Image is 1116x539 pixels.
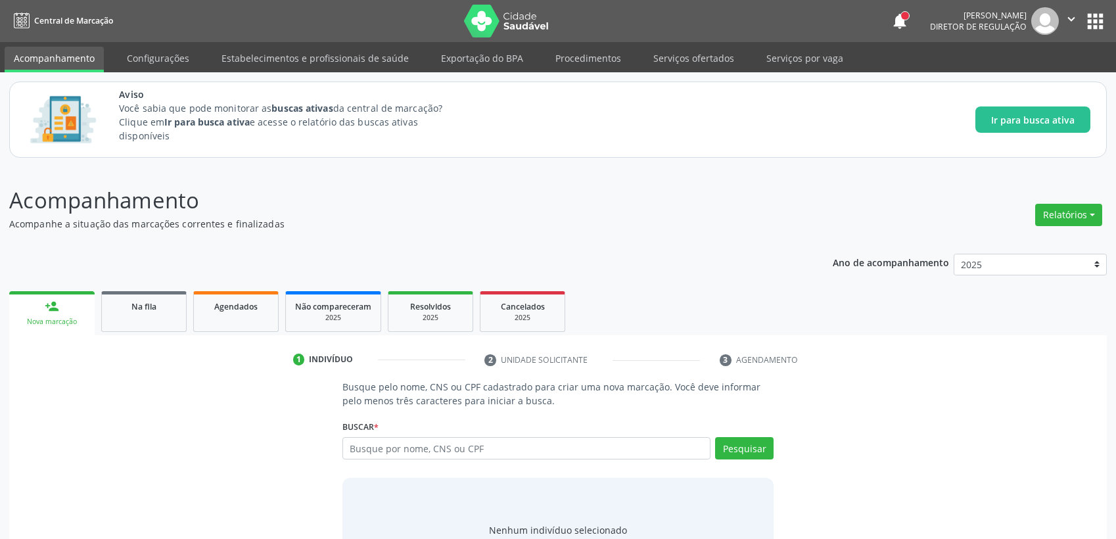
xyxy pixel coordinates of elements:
[212,47,418,70] a: Estabelecimentos e profissionais de saúde
[118,47,198,70] a: Configurações
[9,184,778,217] p: Acompanhamento
[1035,204,1102,226] button: Relatórios
[432,47,532,70] a: Exportação do BPA
[930,10,1027,21] div: [PERSON_NAME]
[398,313,463,323] div: 2025
[891,12,909,30] button: notifications
[9,10,113,32] a: Central de Marcação
[5,47,104,72] a: Acompanhamento
[119,87,467,101] span: Aviso
[1084,10,1107,33] button: apps
[9,217,778,231] p: Acompanhe a situação das marcações correntes e finalizadas
[1031,7,1059,35] img: img
[991,113,1075,127] span: Ir para busca ativa
[26,90,101,149] img: Imagem de CalloutCard
[131,301,156,312] span: Na fila
[295,313,371,323] div: 2025
[975,106,1090,133] button: Ir para busca ativa
[293,354,305,365] div: 1
[489,523,627,537] div: Nenhum indivíduo selecionado
[644,47,743,70] a: Serviços ofertados
[45,299,59,314] div: person_add
[410,301,451,312] span: Resolvidos
[119,101,467,143] p: Você sabia que pode monitorar as da central de marcação? Clique em e acesse o relatório das busca...
[342,417,379,437] label: Buscar
[309,354,353,365] div: Indivíduo
[546,47,630,70] a: Procedimentos
[164,116,250,128] strong: Ir para busca ativa
[757,47,852,70] a: Serviços por vaga
[715,437,774,459] button: Pesquisar
[833,254,949,270] p: Ano de acompanhamento
[1064,12,1079,26] i: 
[271,102,333,114] strong: buscas ativas
[930,21,1027,32] span: Diretor de regulação
[1059,7,1084,35] button: 
[214,301,258,312] span: Agendados
[34,15,113,26] span: Central de Marcação
[501,301,545,312] span: Cancelados
[490,313,555,323] div: 2025
[342,437,710,459] input: Busque por nome, CNS ou CPF
[295,301,371,312] span: Não compareceram
[342,380,774,408] p: Busque pelo nome, CNS ou CPF cadastrado para criar uma nova marcação. Você deve informar pelo men...
[18,317,85,327] div: Nova marcação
